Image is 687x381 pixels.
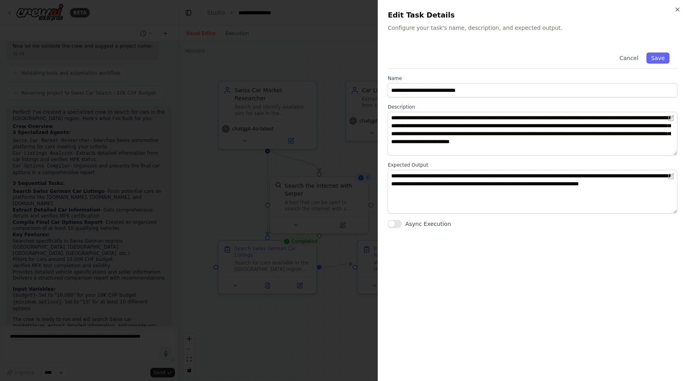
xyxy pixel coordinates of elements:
[388,10,677,21] h2: Edit Task Details
[615,52,643,64] button: Cancel
[388,104,677,110] label: Description
[646,52,670,64] button: Save
[405,220,451,228] label: Async Execution
[666,113,676,123] button: Open in editor
[388,24,677,32] p: Configure your task's name, description, and expected output.
[388,75,677,82] label: Name
[388,162,677,168] label: Expected Output
[666,171,676,181] button: Open in editor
